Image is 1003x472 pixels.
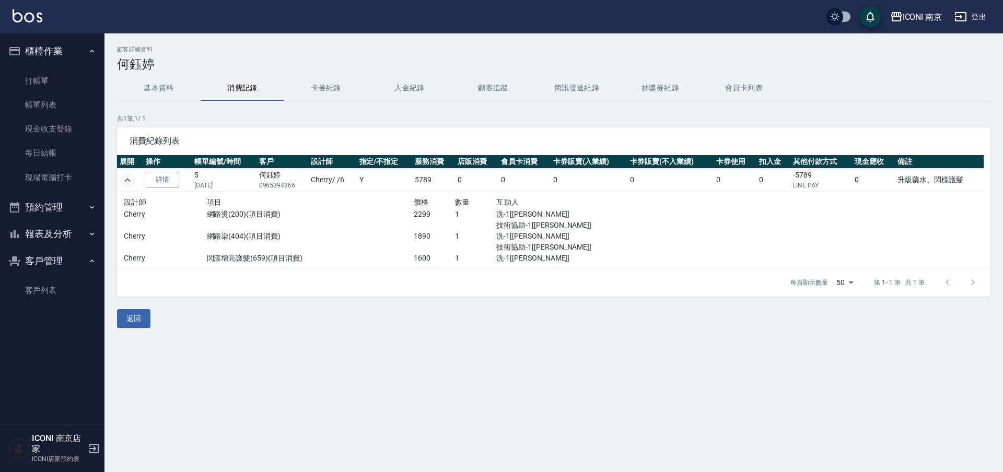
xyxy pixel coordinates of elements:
td: 0 [498,169,551,192]
th: 展開 [117,155,143,169]
button: 基本資料 [117,76,201,101]
a: 現金收支登錄 [4,117,100,141]
th: 客戶 [256,155,309,169]
th: 會員卡消費 [498,155,551,169]
th: 設計師 [308,155,356,169]
th: 卡券使用 [714,155,757,169]
span: 設計師 [124,198,146,206]
p: 技術協助-1[[PERSON_NAME]] [496,242,621,253]
button: 消費記錄 [201,76,284,101]
p: LINE PAY [793,181,849,190]
th: 扣入金 [756,155,790,169]
td: Cherry / /6 [308,169,356,192]
a: 現場電腦打卡 [4,166,100,190]
td: 何鈺婷 [256,169,309,192]
td: 5 [192,169,256,192]
td: 0 [756,169,790,192]
h2: 顧客詳細資料 [117,46,990,53]
p: 洗-1[[PERSON_NAME]] [496,209,621,220]
button: 櫃檯作業 [4,38,100,65]
span: 數量 [455,198,470,206]
th: 帳單編號/時間 [192,155,256,169]
button: 入金紀錄 [368,76,451,101]
p: 網路染(404)(項目消費) [207,231,414,242]
p: 共 1 筆, 1 / 1 [117,114,990,123]
p: 洗-1[[PERSON_NAME]] [496,253,621,264]
button: 預約管理 [4,194,100,221]
th: 店販消費 [455,155,498,169]
button: 返回 [117,309,150,328]
span: 消費紀錄列表 [130,136,978,146]
a: 每日結帳 [4,141,100,165]
td: 0 [551,169,627,192]
p: 網路燙(200)(項目消費) [207,209,414,220]
p: 1890 [414,231,455,242]
a: 詳情 [146,172,179,188]
p: Cherry [124,231,207,242]
p: 1 [455,209,496,220]
div: ICONI 南京 [903,10,942,23]
th: 卡券販賣(不入業績) [627,155,714,169]
button: 報表及分析 [4,220,100,247]
p: 每頁顯示數量 [790,278,828,287]
th: 現金應收 [852,155,895,169]
a: 客戶列表 [4,278,100,302]
th: 備註 [895,155,984,169]
h3: 何鈺婷 [117,57,990,72]
th: 操作 [143,155,192,169]
span: 價格 [414,198,429,206]
th: 卡券販賣(入業績) [551,155,627,169]
td: 0 [852,169,895,192]
span: 項目 [207,198,222,206]
p: 第 1–1 筆 共 1 筆 [874,278,925,287]
button: 顧客追蹤 [451,76,535,101]
td: 0 [627,169,714,192]
div: 50 [832,268,857,297]
button: expand row [120,172,135,188]
p: 閃漾增亮護髮(659)(項目消費) [207,253,414,264]
p: 技術協助-1[[PERSON_NAME]] [496,220,621,231]
p: 1 [455,231,496,242]
button: 卡券紀錄 [284,76,368,101]
button: 會員卡列表 [702,76,786,101]
button: 簡訊發送紀錄 [535,76,619,101]
p: 2299 [414,209,455,220]
a: 帳單列表 [4,93,100,117]
h5: ICONI 南京店家 [32,433,85,454]
p: 洗-1[[PERSON_NAME]] [496,231,621,242]
button: 抽獎券紀錄 [619,76,702,101]
p: 1 [455,253,496,264]
img: Person [8,438,29,459]
td: 5789 [412,169,456,192]
a: 打帳單 [4,69,100,93]
button: save [860,6,881,27]
th: 其他付款方式 [790,155,852,169]
p: Cherry [124,253,207,264]
p: Cherry [124,209,207,220]
button: ICONI 南京 [886,6,947,28]
td: -5789 [790,169,852,192]
td: 升級藥水、閃樣護髮 [895,169,984,192]
td: Y [357,169,412,192]
button: 登出 [950,7,990,27]
td: 0 [455,169,498,192]
p: 1600 [414,253,455,264]
td: 0 [714,169,757,192]
p: ICONI店家預約表 [32,454,85,464]
img: Logo [13,9,42,22]
th: 服務消費 [412,155,456,169]
p: 0965394266 [259,181,306,190]
th: 指定/不指定 [357,155,412,169]
p: [DATE] [194,181,254,190]
span: 互助人 [496,198,519,206]
button: 客戶管理 [4,247,100,275]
